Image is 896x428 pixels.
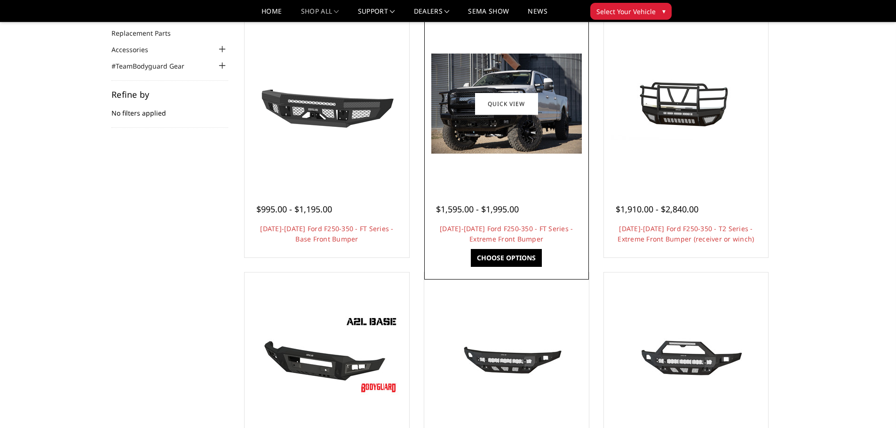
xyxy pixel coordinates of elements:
[414,8,450,22] a: Dealers
[111,45,160,54] a: Accessories
[111,61,196,71] a: #TeamBodyguard Gear
[247,24,407,184] a: 2017-2022 Ford F250-350 - FT Series - Base Front Bumper
[301,8,339,22] a: shop all
[256,203,332,215] span: $995.00 - $1,195.00
[662,6,666,16] span: ▾
[252,62,402,146] img: 2017-2022 Ford F250-350 - FT Series - Base Front Bumper
[436,203,519,215] span: $1,595.00 - $1,995.00
[590,3,672,20] button: Select Your Vehicle
[440,224,573,243] a: [DATE]-[DATE] Ford F250-350 - FT Series - Extreme Front Bumper
[475,93,538,115] a: Quick view
[596,7,656,16] span: Select Your Vehicle
[606,24,766,184] a: 2017-2022 Ford F250-350 - T2 Series - Extreme Front Bumper (receiver or winch) 2017-2022 Ford F25...
[528,8,547,22] a: News
[260,224,393,243] a: [DATE]-[DATE] Ford F250-350 - FT Series - Base Front Bumper
[262,8,282,22] a: Home
[471,249,542,267] a: Choose Options
[616,203,698,215] span: $1,910.00 - $2,840.00
[849,383,896,428] iframe: Chat Widget
[358,8,395,22] a: Support
[427,24,587,184] a: 2017-2022 Ford F250-350 - FT Series - Extreme Front Bumper 2017-2022 Ford F250-350 - FT Series - ...
[431,54,582,154] img: 2017-2022 Ford F250-350 - FT Series - Extreme Front Bumper
[468,8,509,22] a: SEMA Show
[111,90,228,99] h5: Refine by
[618,224,754,243] a: [DATE]-[DATE] Ford F250-350 - T2 Series - Extreme Front Bumper (receiver or winch)
[111,28,182,38] a: Replacement Parts
[111,90,228,128] div: No filters applied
